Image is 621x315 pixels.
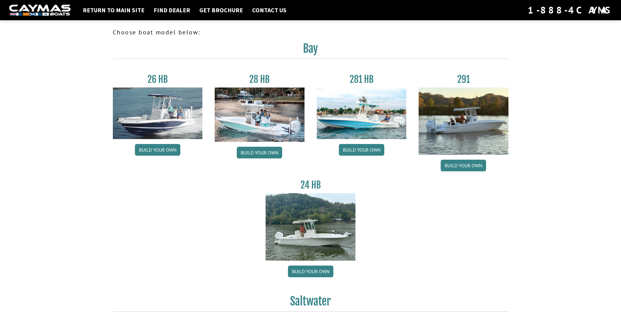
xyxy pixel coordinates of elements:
h3: 26 HB [113,74,203,85]
img: 28_hb_thumbnail_for_caymas_connect.jpg [215,87,305,142]
img: 291_Thumbnail.jpg [419,87,508,155]
a: Build your own [237,147,282,158]
h3: 291 [419,74,508,85]
p: Choose boat model below: [113,28,508,37]
h2: Saltwater [113,294,508,312]
a: Build your own [135,144,180,156]
h3: 24 HB [266,179,355,191]
img: 24_HB_thumbnail.jpg [266,193,355,260]
a: Return to main site [80,6,148,14]
img: 26_new_photo_resized.jpg [113,87,203,139]
a: Build your own [441,160,486,171]
h2: Bay [113,42,508,59]
a: Build your own [288,266,333,277]
img: white-logo-c9c8dbefe5ff5ceceb0f0178aa75bf4bb51f6bca0971e226c86eb53dfe498488.png [9,5,71,16]
h3: 281 HB [317,74,407,85]
a: Find Dealer [151,6,193,14]
a: Get Brochure [196,6,246,14]
a: Build your own [339,144,384,156]
h3: 28 HB [215,74,305,85]
a: Contact Us [249,6,289,14]
img: 28-hb-twin.jpg [317,87,407,139]
div: 1-888-4CAYMAS [528,3,612,17]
